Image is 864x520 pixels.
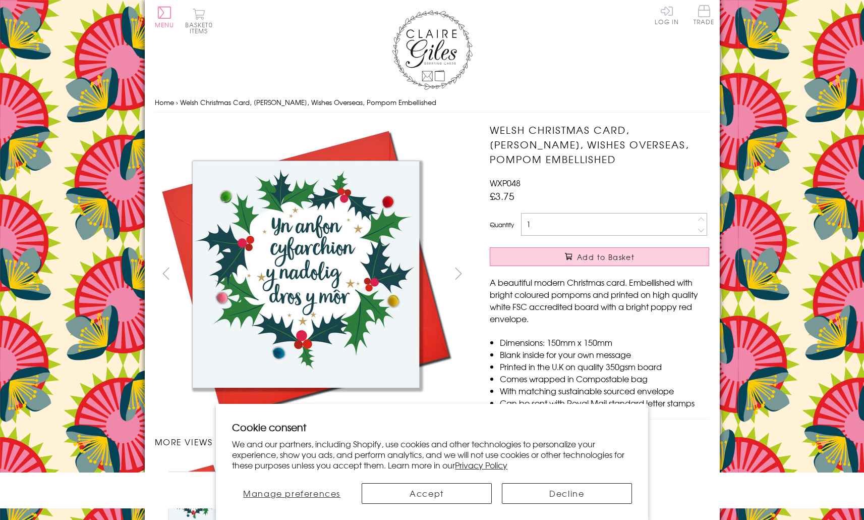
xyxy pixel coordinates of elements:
button: Menu [155,7,175,28]
img: Welsh Christmas Card, Nadolig Llawen, Wishes Overseas, Pompom Embellished [470,123,772,426]
li: Printed in the U.K on quality 350gsm board [500,360,709,373]
span: WXP048 [490,177,521,189]
li: Comes wrapped in Compostable bag [500,373,709,385]
p: A beautiful modern Christmas card. Embellished with bright coloured pompoms and printed on high q... [490,276,709,325]
button: Manage preferences [232,483,352,504]
button: next [447,262,470,285]
img: Claire Giles Greetings Cards [392,10,473,90]
li: Dimensions: 150mm x 150mm [500,336,709,348]
span: Trade [694,5,715,25]
span: Menu [155,20,175,29]
span: Add to Basket [577,252,635,262]
h2: Cookie consent [232,420,632,434]
p: We and our partners, including Shopify, use cookies and other technologies to personalize your ex... [232,439,632,470]
span: › [176,97,178,107]
label: Quantity [490,220,514,229]
a: Log In [655,5,679,25]
a: Home [155,97,174,107]
li: With matching sustainable sourced envelope [500,385,709,397]
li: Blank inside for your own message [500,348,709,360]
button: Basket0 items [185,8,213,34]
span: £3.75 [490,189,514,203]
h3: More views [155,436,470,448]
nav: breadcrumbs [155,92,710,113]
a: Trade [694,5,715,27]
button: Accept [362,483,492,504]
button: prev [155,262,178,285]
button: Add to Basket [490,247,709,266]
button: Decline [502,483,632,504]
span: 0 items [190,20,213,35]
h1: Welsh Christmas Card, [PERSON_NAME], Wishes Overseas, Pompom Embellished [490,123,709,166]
span: Welsh Christmas Card, [PERSON_NAME], Wishes Overseas, Pompom Embellished [180,97,436,107]
li: Can be sent with Royal Mail standard letter stamps [500,397,709,409]
span: Manage preferences [243,487,340,499]
a: Privacy Policy [455,459,507,471]
img: Welsh Christmas Card, Nadolig Llawen, Wishes Overseas, Pompom Embellished [154,123,457,426]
